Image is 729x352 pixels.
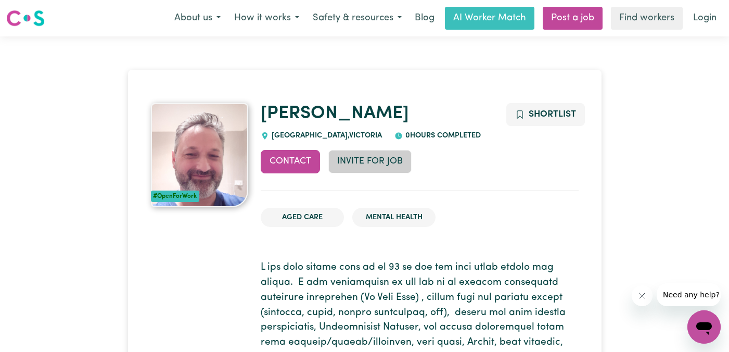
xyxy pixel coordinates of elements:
[261,208,344,228] li: Aged Care
[687,310,721,344] iframe: Button to launch messaging window
[328,150,412,173] button: Invite for Job
[269,132,382,140] span: [GEOGRAPHIC_DATA] , Victoria
[611,7,683,30] a: Find workers
[6,6,45,30] a: Careseekers logo
[168,7,227,29] button: About us
[632,285,653,306] iframe: Close message
[261,105,409,123] a: [PERSON_NAME]
[687,7,723,30] a: Login
[445,7,534,30] a: AI Worker Match
[151,103,249,207] img: John
[657,283,721,306] iframe: Message from company
[227,7,306,29] button: How it works
[151,191,200,202] div: #OpenForWork
[6,9,45,28] img: Careseekers logo
[506,103,585,126] button: Add to shortlist
[408,7,441,30] a: Blog
[261,150,320,173] button: Contact
[529,110,576,119] span: Shortlist
[306,7,408,29] button: Safety & resources
[403,132,481,140] span: 0 hours completed
[151,103,249,207] a: John's profile picture'#OpenForWork
[352,208,436,228] li: Mental Health
[543,7,603,30] a: Post a job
